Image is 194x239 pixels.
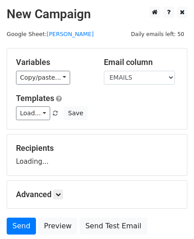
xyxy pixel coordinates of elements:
[16,71,70,85] a: Copy/paste...
[38,218,77,235] a: Preview
[7,31,94,37] small: Google Sheet:
[16,57,91,67] h5: Variables
[16,106,50,120] a: Load...
[128,29,187,39] span: Daily emails left: 50
[128,31,187,37] a: Daily emails left: 50
[16,190,178,199] h5: Advanced
[64,106,87,120] button: Save
[16,93,54,103] a: Templates
[47,31,94,37] a: [PERSON_NAME]
[7,218,36,235] a: Send
[16,143,178,153] h5: Recipients
[16,143,178,166] div: Loading...
[104,57,178,67] h5: Email column
[7,7,187,22] h2: New Campaign
[79,218,147,235] a: Send Test Email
